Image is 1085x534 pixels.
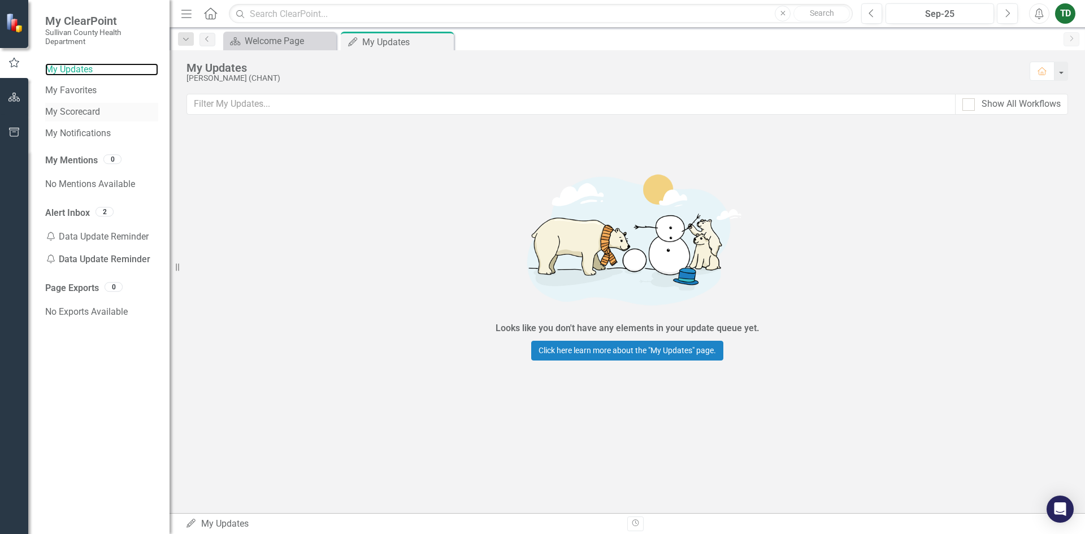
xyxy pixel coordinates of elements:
[362,35,451,49] div: My Updates
[45,106,158,119] a: My Scorecard
[186,94,956,115] input: Filter My Updates...
[6,12,26,33] img: ClearPoint Strategy
[886,3,994,24] button: Sep-25
[45,225,158,248] div: Data Update Reminder
[45,248,158,271] div: Data Update Reminder
[793,6,850,21] button: Search
[531,341,723,361] a: Click here learn more about the "My Updates" page.
[226,34,333,48] a: Welcome Page
[245,34,333,48] div: Welcome Page
[496,322,759,335] div: Looks like you don't have any elements in your update queue yet.
[186,74,1018,83] div: [PERSON_NAME] (CHANT)
[103,155,121,164] div: 0
[45,28,158,46] small: Sullivan County Health Department
[45,301,158,323] div: No Exports Available
[229,4,853,24] input: Search ClearPoint...
[45,282,99,295] a: Page Exports
[810,8,834,18] span: Search
[889,7,990,21] div: Sep-25
[45,14,158,28] span: My ClearPoint
[45,63,158,76] a: My Updates
[1047,496,1074,523] div: Open Intercom Messenger
[45,207,90,220] a: Alert Inbox
[186,62,1018,74] div: My Updates
[982,98,1061,111] div: Show All Workflows
[96,207,114,216] div: 2
[1055,3,1075,24] button: TD
[185,518,619,531] div: My Updates
[45,154,98,167] a: My Mentions
[45,173,158,196] div: No Mentions Available
[105,282,123,292] div: 0
[45,127,158,140] a: My Notifications
[458,158,797,320] img: Getting started
[45,84,158,97] a: My Favorites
